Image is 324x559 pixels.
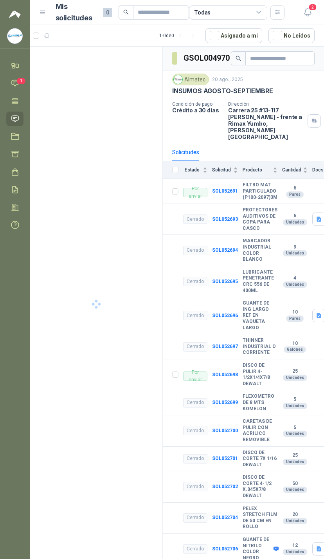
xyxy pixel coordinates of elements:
div: Cerrado [183,342,207,352]
a: SOL052706 [212,546,238,552]
th: Solicitud [212,161,243,179]
b: PROTECTORES AUDITIVOS DE COPA PARA CASCO [243,207,277,231]
b: 6 [282,185,308,191]
span: Cantidad [282,167,301,173]
span: 2 [308,4,317,11]
button: Asignado a mi [205,28,262,43]
div: Pares [286,191,304,198]
b: DISCO DE CORTE 7X 1/16 DEWALT [243,450,277,468]
a: SOL052697 [212,344,238,349]
b: 10 [282,309,308,316]
b: 6 [282,213,308,219]
span: Solicitud [212,167,232,173]
img: Company Logo [7,29,22,43]
th: Estado [183,161,212,179]
b: LUBRICANTE PENETRANTE CRC 556 DE 400ML [243,269,277,294]
div: Unidades [283,487,307,493]
b: 9 [282,244,308,251]
div: Unidades [283,403,307,409]
p: INSUMOS AGOSTO-SEPTIEMBRE [172,87,273,95]
p: Dirección [228,101,304,107]
b: 12 [282,543,308,549]
a: SOL052693 [212,216,238,222]
span: search [123,9,129,15]
div: Cerrado [183,398,207,408]
p: Carrera 25 #13-117 [PERSON_NAME] - frente a Rimax Yumbo , [PERSON_NAME][GEOGRAPHIC_DATA] [228,107,304,140]
b: FILTRO MAT PARTICULADO (P100-2097)3M [243,182,277,200]
h1: Mis solicitudes [56,1,97,24]
h3: GSOL004970 [184,52,231,64]
div: Unidades [283,459,307,465]
div: Unidades [283,375,307,381]
div: Unidades [283,431,307,437]
div: Cerrado [183,454,207,463]
img: Logo peakr [9,9,21,19]
div: Por enviar [183,188,207,197]
a: SOL052702 [212,484,238,489]
b: DISCO DE PULIR 4-1/2X1/4X7/8 DEWALT [243,362,277,387]
div: Unidades [283,518,307,524]
div: Por enviar [183,371,207,381]
button: 2 [301,5,315,20]
a: SOL052694 [212,247,238,253]
div: Cerrado [183,482,207,491]
a: SOL052700 [212,428,238,433]
div: Cerrado [183,277,207,286]
img: Company Logo [174,75,182,84]
div: Cerrado [183,513,207,523]
b: CARETAS DE PULIR CON ACRILICO REMOVIBLE [243,418,277,443]
th: Cantidad [282,161,312,179]
span: Producto [243,167,271,173]
div: Cerrado [183,426,207,435]
b: GUANTE DE ING LARGO REF EN VAQUETA LARGO [243,300,277,331]
span: 1 [17,78,25,84]
b: PELEX STRETCH FILM DE 50 CM EN ROLLO [243,506,277,530]
a: SOL052696 [212,313,238,318]
a: SOL052699 [212,400,238,405]
b: THINNER INDUSTRIAL O CORRIENTE [243,337,277,356]
b: 5 [282,425,308,431]
div: Unidades [283,219,307,225]
button: No Leídos [268,28,315,43]
span: 0 [103,8,112,17]
a: SOL052704 [212,515,238,520]
a: SOL052701 [212,456,238,461]
p: Condición de pago [172,101,222,107]
a: SOL052695 [212,279,238,284]
div: Pares [286,316,304,322]
div: Unidades [283,549,307,555]
div: Todas [194,8,211,17]
div: Solicitudes [172,148,199,157]
p: 20 ago., 2025 [212,76,243,83]
span: search [236,56,241,61]
b: 5 [282,397,308,403]
b: 50 [282,481,308,487]
div: Cerrado [183,544,207,554]
b: 10 [282,341,308,347]
span: Estado [183,167,201,173]
a: SOL052691 [212,188,238,194]
div: Unidades [283,281,307,288]
a: 1 [6,76,23,90]
div: Almatec [172,74,209,85]
div: Cerrado [183,311,207,320]
div: 1 - 0 de 0 [159,29,199,42]
a: SOL052698 [212,372,238,377]
div: Cerrado [183,246,207,255]
b: 20 [282,512,308,518]
p: Crédito a 30 días [172,107,222,114]
th: Producto [243,161,282,179]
